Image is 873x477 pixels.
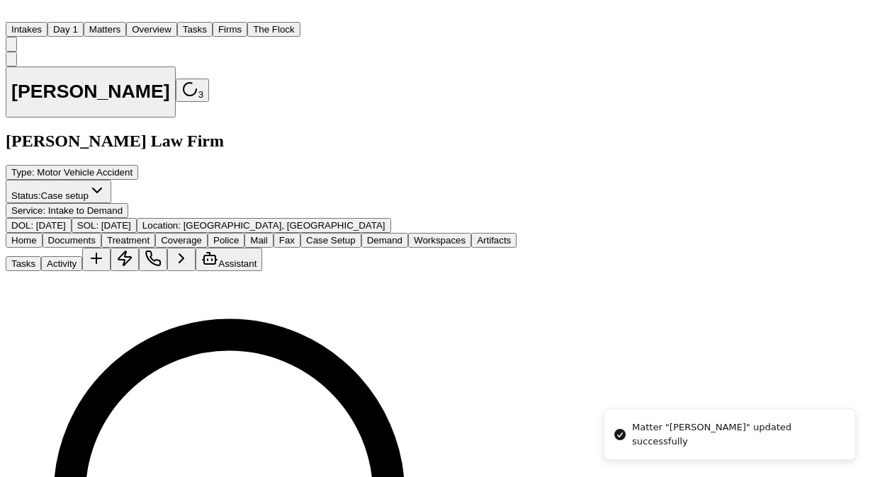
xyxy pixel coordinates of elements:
a: Tasks [177,23,213,35]
span: Case Setup [306,235,356,246]
button: Assistant [196,248,262,271]
a: Intakes [6,23,47,35]
button: Edit Location: Forney, TX [137,218,391,233]
button: Firms [213,22,247,37]
span: Workspaces [414,235,466,246]
a: Day 1 [47,23,84,35]
button: Add Task [82,248,111,271]
h1: [PERSON_NAME] [11,81,170,103]
button: Activity [41,256,82,271]
button: Edit Type: Motor Vehicle Accident [6,165,138,180]
span: SOL : [77,220,98,231]
a: Firms [213,23,247,35]
button: The Flock [247,22,300,37]
div: Matter "[PERSON_NAME]" updated successfully [632,420,844,448]
span: Motor Vehicle Accident [37,167,133,178]
span: Demand [367,235,402,246]
span: Police [213,235,239,246]
span: 3 [198,89,203,100]
button: Edit SOL: 2027-08-18 [72,218,137,233]
span: Mail [250,235,267,246]
span: Service : [11,205,45,216]
button: Create Immediate Task [111,248,139,271]
button: Day 1 [47,22,84,37]
button: Intakes [6,22,47,37]
button: Make a Call [139,248,167,271]
img: Finch Logo [6,6,23,19]
button: Tasks [177,22,213,37]
a: The Flock [247,23,300,35]
span: Case setup [41,190,89,201]
span: Intake to Demand [48,205,123,216]
button: Edit Service: Intake to Demand [6,203,128,218]
span: [DATE] [101,220,131,231]
span: [GEOGRAPHIC_DATA], [GEOGRAPHIC_DATA] [184,220,385,231]
span: Location : [142,220,181,231]
span: [DATE] [36,220,66,231]
a: Home [6,9,23,21]
button: Edit matter name [6,67,176,118]
h2: [PERSON_NAME] Law Firm [6,132,517,151]
button: 3 active tasks [176,79,209,102]
button: Change status from Case setup [6,180,111,203]
span: Documents [48,235,96,246]
a: Matters [84,23,126,35]
span: Coverage [161,235,202,246]
span: Type : [11,167,35,178]
button: Matters [84,22,126,37]
a: Overview [126,23,177,35]
span: Fax [279,235,295,246]
button: Copy Matter ID [6,52,17,67]
span: DOL : [11,220,33,231]
span: Assistant [218,258,257,269]
span: Treatment [107,235,150,246]
span: Status: [11,190,41,201]
button: Tasks [6,256,41,271]
button: Overview [126,22,177,37]
span: Home [11,235,37,246]
button: Edit DOL: 2025-08-18 [6,218,72,233]
span: Artifacts [477,235,511,246]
